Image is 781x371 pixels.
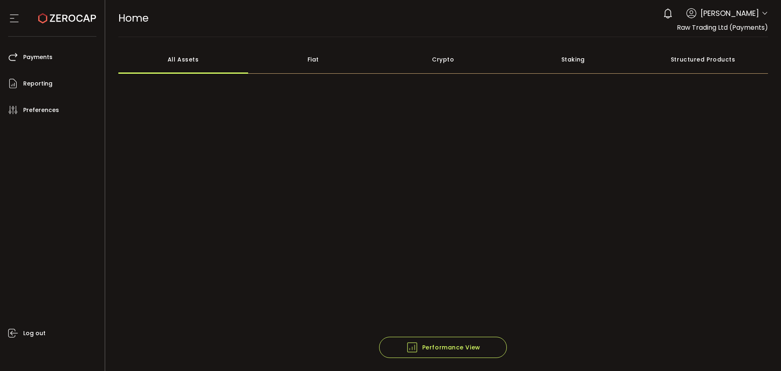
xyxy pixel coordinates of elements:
span: Reporting [23,78,52,90]
span: Preferences [23,104,59,116]
div: Crypto [378,45,508,74]
div: Fiat [248,45,378,74]
span: Performance View [406,341,480,353]
div: All Assets [118,45,249,74]
span: Raw Trading Ltd (Payments) [677,23,768,32]
div: Structured Products [638,45,768,74]
button: Performance View [379,337,507,358]
div: Staking [508,45,638,74]
span: [PERSON_NAME] [700,8,759,19]
iframe: Chat Widget [740,332,781,371]
span: Log out [23,327,46,339]
span: Payments [23,51,52,63]
span: Home [118,11,148,25]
